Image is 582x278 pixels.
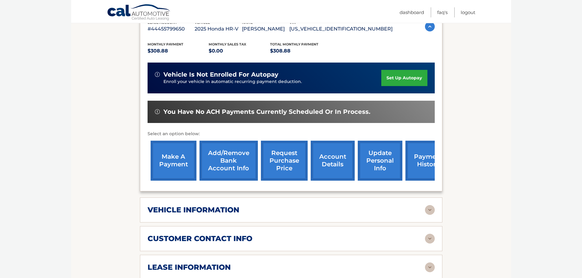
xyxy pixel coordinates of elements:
h2: lease information [148,263,231,272]
p: $308.88 [270,47,331,55]
p: $0.00 [209,47,270,55]
span: Monthly sales Tax [209,42,246,46]
span: Monthly Payment [148,42,183,46]
a: Cal Automotive [107,4,171,22]
a: request purchase price [261,141,308,181]
a: make a payment [151,141,196,181]
img: alert-white.svg [155,109,160,114]
a: payment history [405,141,451,181]
img: accordion-rest.svg [425,205,435,215]
p: [US_VEHICLE_IDENTIFICATION_NUMBER] [289,25,393,33]
p: [PERSON_NAME] [242,25,289,33]
span: Total Monthly Payment [270,42,318,46]
a: Add/Remove bank account info [199,141,258,181]
p: $308.88 [148,47,209,55]
h2: customer contact info [148,234,252,243]
img: accordion-active.svg [425,22,435,31]
a: account details [311,141,355,181]
p: Enroll your vehicle in automatic recurring payment deduction. [163,78,382,85]
img: accordion-rest.svg [425,234,435,244]
p: Select an option below: [148,130,435,138]
span: vehicle is not enrolled for autopay [163,71,278,78]
a: update personal info [358,141,402,181]
a: Dashboard [400,7,424,17]
a: Logout [461,7,475,17]
p: 2025 Honda HR-V [195,25,242,33]
h2: vehicle information [148,205,239,215]
a: set up autopay [381,70,427,86]
img: accordion-rest.svg [425,262,435,272]
p: #44455799650 [148,25,195,33]
span: You have no ACH payments currently scheduled or in process. [163,108,370,116]
img: alert-white.svg [155,72,160,77]
a: FAQ's [437,7,448,17]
